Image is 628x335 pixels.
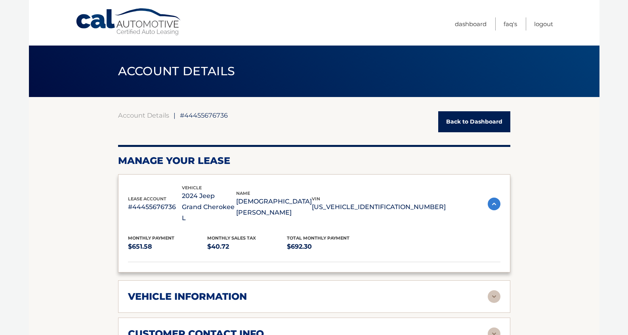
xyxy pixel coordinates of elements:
[128,235,174,241] span: Monthly Payment
[504,17,517,30] a: FAQ's
[236,190,250,196] span: name
[287,235,349,241] span: Total Monthly Payment
[174,111,176,119] span: |
[488,198,500,210] img: accordion-active.svg
[287,241,366,252] p: $692.30
[180,111,228,119] span: #44455676736
[207,235,256,241] span: Monthly sales Tax
[488,290,500,303] img: accordion-rest.svg
[75,8,182,36] a: Cal Automotive
[128,291,247,303] h2: vehicle information
[118,111,169,119] a: Account Details
[182,190,236,224] p: 2024 Jeep Grand Cherokee L
[118,64,235,78] span: ACCOUNT DETAILS
[312,202,446,213] p: [US_VEHICLE_IDENTIFICATION_NUMBER]
[128,241,208,252] p: $651.58
[438,111,510,132] a: Back to Dashboard
[207,241,287,252] p: $40.72
[128,202,182,213] p: #44455676736
[534,17,553,30] a: Logout
[182,185,202,190] span: vehicle
[118,155,510,167] h2: Manage Your Lease
[128,196,166,202] span: lease account
[312,196,320,202] span: vin
[455,17,487,30] a: Dashboard
[236,196,312,218] p: [DEMOGRAPHIC_DATA][PERSON_NAME]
